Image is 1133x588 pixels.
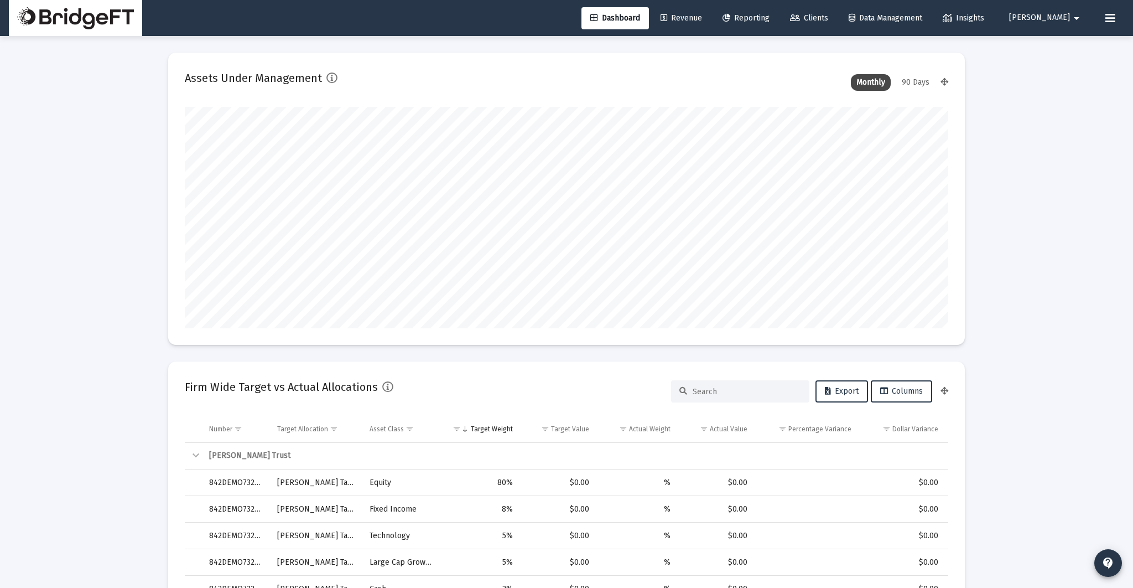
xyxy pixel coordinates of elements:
span: Reporting [723,13,770,23]
td: 842DEMO73264 [201,470,269,496]
div: Target Value [551,425,589,434]
span: [PERSON_NAME] [1009,13,1070,23]
div: $0.00 [867,530,938,541]
td: Column Percentage Variance [755,416,859,442]
mat-icon: arrow_drop_down [1070,7,1083,29]
div: 8% [447,504,513,515]
span: Show filter options for column 'Actual Weight' [619,425,627,433]
div: $0.00 [528,504,589,515]
button: Columns [871,380,932,403]
div: $0.00 [867,477,938,488]
span: Show filter options for column 'Target Value' [541,425,549,433]
div: Actual Value [710,425,747,434]
div: $0.00 [686,557,747,568]
div: % [605,504,671,515]
span: Export [825,386,859,396]
span: Revenue [661,13,702,23]
td: Column Target Value [521,416,597,442]
a: Insights [934,7,993,29]
mat-icon: contact_support [1101,556,1115,570]
td: [PERSON_NAME] Target [269,470,362,496]
div: $0.00 [867,504,938,515]
div: $0.00 [528,530,589,541]
div: 80% [447,477,513,488]
a: Data Management [840,7,931,29]
td: [PERSON_NAME] Target [269,523,362,549]
div: [PERSON_NAME] Trust [209,450,938,461]
span: Show filter options for column 'Actual Value' [700,425,708,433]
td: Column Asset Class [362,416,439,442]
h2: Assets Under Management [185,69,322,87]
div: 5% [447,557,513,568]
a: Revenue [652,7,711,29]
span: Show filter options for column 'Percentage Variance' [778,425,787,433]
span: Clients [790,13,828,23]
a: Reporting [714,7,778,29]
div: Asset Class [370,425,404,434]
div: Percentage Variance [788,425,851,434]
div: % [605,530,671,541]
div: $0.00 [528,477,589,488]
h2: Firm Wide Target vs Actual Allocations [185,378,378,396]
td: Column Number [201,416,269,442]
td: Equity [362,470,439,496]
div: % [605,477,671,488]
span: Insights [943,13,984,23]
span: Show filter options for column 'Target Weight' [453,425,461,433]
td: Column Target Weight [439,416,521,442]
div: $0.00 [686,530,747,541]
span: Dashboard [590,13,640,23]
div: $0.00 [528,557,589,568]
span: Show filter options for column 'Number' [234,425,242,433]
td: [PERSON_NAME] Target [269,549,362,576]
div: $0.00 [686,504,747,515]
td: Column Actual Value [678,416,755,442]
img: Dashboard [17,7,134,29]
span: Show filter options for column 'Target Allocation' [330,425,338,433]
span: Show filter options for column 'Asset Class' [406,425,414,433]
td: [PERSON_NAME] Target [269,496,362,523]
td: Column Target Allocation [269,416,362,442]
div: Monthly [851,74,891,91]
a: Clients [781,7,837,29]
td: Large Cap Growth [362,549,439,576]
td: 842DEMO73264 [201,523,269,549]
td: Column Actual Weight [597,416,678,442]
span: Show filter options for column 'Dollar Variance' [882,425,891,433]
td: Collapse [185,443,201,470]
div: Actual Weight [629,425,671,434]
a: Dashboard [581,7,649,29]
button: Export [815,380,868,403]
td: Fixed Income [362,496,439,523]
input: Search [693,387,801,396]
div: % [605,557,671,568]
div: Target Weight [471,425,513,434]
td: Technology [362,523,439,549]
td: Column Dollar Variance [859,416,948,442]
span: Data Management [849,13,922,23]
div: Number [209,425,232,434]
div: $0.00 [686,477,747,488]
td: 842DEMO73264 [201,549,269,576]
div: 90 Days [896,74,935,91]
div: 5% [447,530,513,541]
div: Dollar Variance [892,425,938,434]
div: Target Allocation [277,425,328,434]
div: $0.00 [867,557,938,568]
button: [PERSON_NAME] [996,7,1096,29]
td: 842DEMO73264 [201,496,269,523]
span: Columns [880,386,923,396]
